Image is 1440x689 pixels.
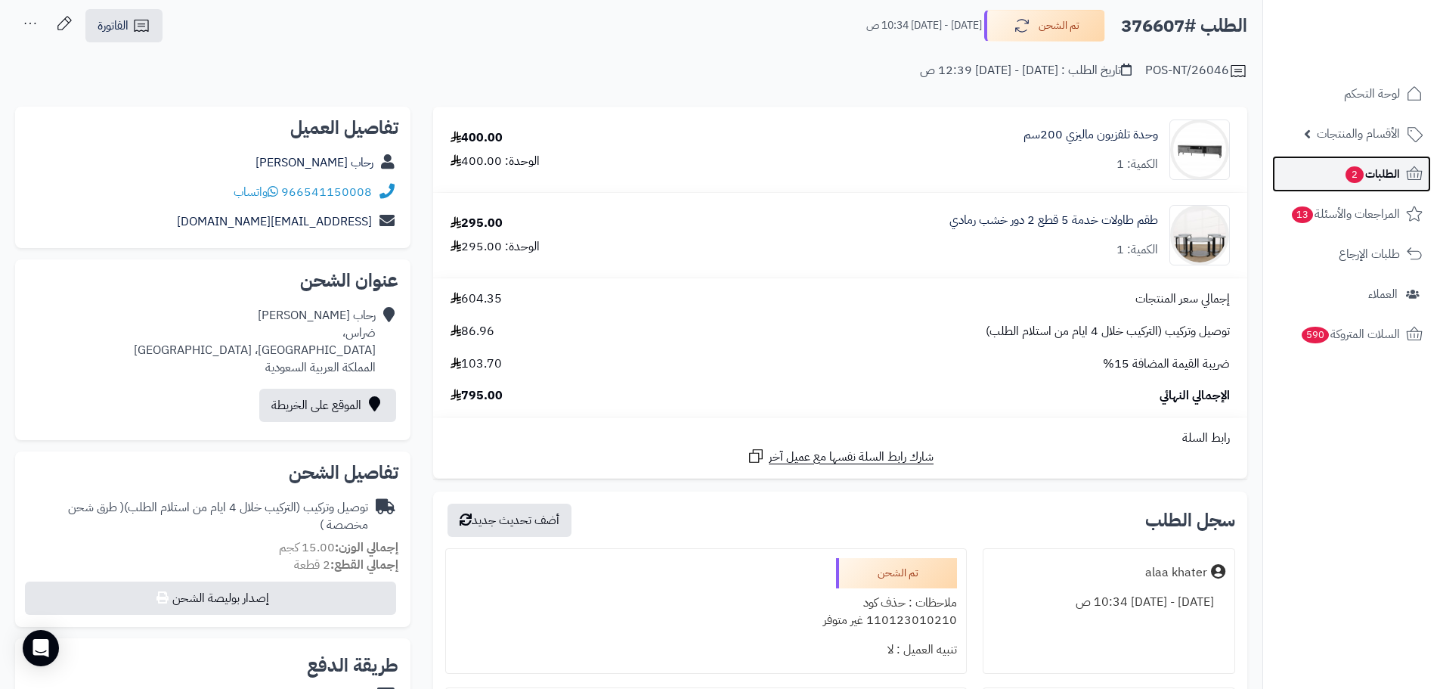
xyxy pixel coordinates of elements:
[177,213,372,231] a: [EMAIL_ADDRESS][DOMAIN_NAME]
[1023,126,1158,144] a: وحدة تلفزيون ماليزي 200سم
[866,18,982,33] small: [DATE] - [DATE] 10:34 ص
[1292,206,1313,223] span: 13
[259,389,396,422] a: الموقع على الخريطة
[1145,511,1235,529] h3: سجل الطلب
[1272,316,1431,352] a: السلات المتروكة590
[255,154,373,172] a: رحاب [PERSON_NAME]
[27,119,398,137] h2: تفاصيل العميل
[1302,327,1329,343] span: 590
[451,323,494,340] span: 86.96
[451,215,503,232] div: 295.00
[451,129,503,147] div: 400.00
[439,430,1241,447] div: رابط السلة
[451,153,540,170] div: الوحدة: 400.00
[451,290,502,308] span: 604.35
[1317,123,1400,144] span: الأقسام والمنتجات
[1344,83,1400,104] span: لوحة التحكم
[1272,236,1431,272] a: طلبات الإرجاع
[1300,324,1400,345] span: السلات المتروكة
[1103,355,1230,373] span: ضريبة القيمة المضافة 15%
[1170,119,1229,180] img: 1739781919-220601011421-90x90.jpg
[279,538,398,557] small: 15.00 كجم
[1339,244,1400,265] span: طلبات الإرجاع
[68,498,368,534] span: ( طرق شحن مخصصة )
[1116,156,1158,173] div: الكمية: 1
[1346,166,1364,183] span: 2
[1272,276,1431,312] a: العملاء
[1290,203,1400,225] span: المراجعات والأسئلة
[25,582,396,615] button: إصدار بوليصة الشحن
[949,212,1158,229] a: طقم طاولات خدمة 5 قطع 2 دور خشب رمادي
[234,183,278,201] a: واتساب
[294,556,398,574] small: 2 قطعة
[451,355,502,373] span: 103.70
[451,238,540,256] div: الوحدة: 295.00
[769,448,934,466] span: شارك رابط السلة نفسها مع عميل آخر
[455,635,956,665] div: تنبيه العميل : لا
[98,17,129,35] span: الفاتورة
[1272,156,1431,192] a: الطلبات2
[1145,564,1207,582] div: alaa khater
[330,556,398,574] strong: إجمالي القطع:
[986,323,1230,340] span: توصيل وتركيب (التركيب خلال 4 ايام من استلام الطلب)
[1344,163,1400,185] span: الطلبات
[455,588,956,635] div: ملاحظات : حذف كود 110123010210 غير متوفر
[920,62,1132,79] div: تاريخ الطلب : [DATE] - [DATE] 12:39 ص
[451,387,503,405] span: 795.00
[1368,284,1398,305] span: العملاء
[1272,196,1431,232] a: المراجعات والأسئلة13
[1272,76,1431,112] a: لوحة التحكم
[27,499,368,534] div: توصيل وتركيب (التركيب خلال 4 ايام من استلام الطلب)
[747,447,934,466] a: شارك رابط السلة نفسها مع عميل آخر
[1116,241,1158,259] div: الكمية: 1
[1145,62,1247,80] div: POS-NT/26046
[335,538,398,557] strong: إجمالي الوزن:
[1160,387,1230,405] span: الإجمالي النهائي
[23,630,59,666] div: Open Intercom Messenger
[836,558,957,588] div: تم الشحن
[447,504,571,537] button: أضف تحديث جديد
[993,588,1225,617] div: [DATE] - [DATE] 10:34 ص
[134,307,376,376] div: رحاب [PERSON_NAME] ضراس، [GEOGRAPHIC_DATA]، [GEOGRAPHIC_DATA] المملكة العربية السعودية
[1121,11,1247,42] h2: الطلب #376607
[281,183,372,201] a: 966541150008
[307,656,398,675] h2: طريقة الدفع
[1170,205,1229,265] img: 1754737495-1-90x90.jpg
[984,10,1105,42] button: تم الشحن
[27,464,398,482] h2: تفاصيل الشحن
[27,272,398,290] h2: عنوان الشحن
[85,9,163,42] a: الفاتورة
[1337,42,1426,74] img: logo-2.png
[1135,290,1230,308] span: إجمالي سعر المنتجات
